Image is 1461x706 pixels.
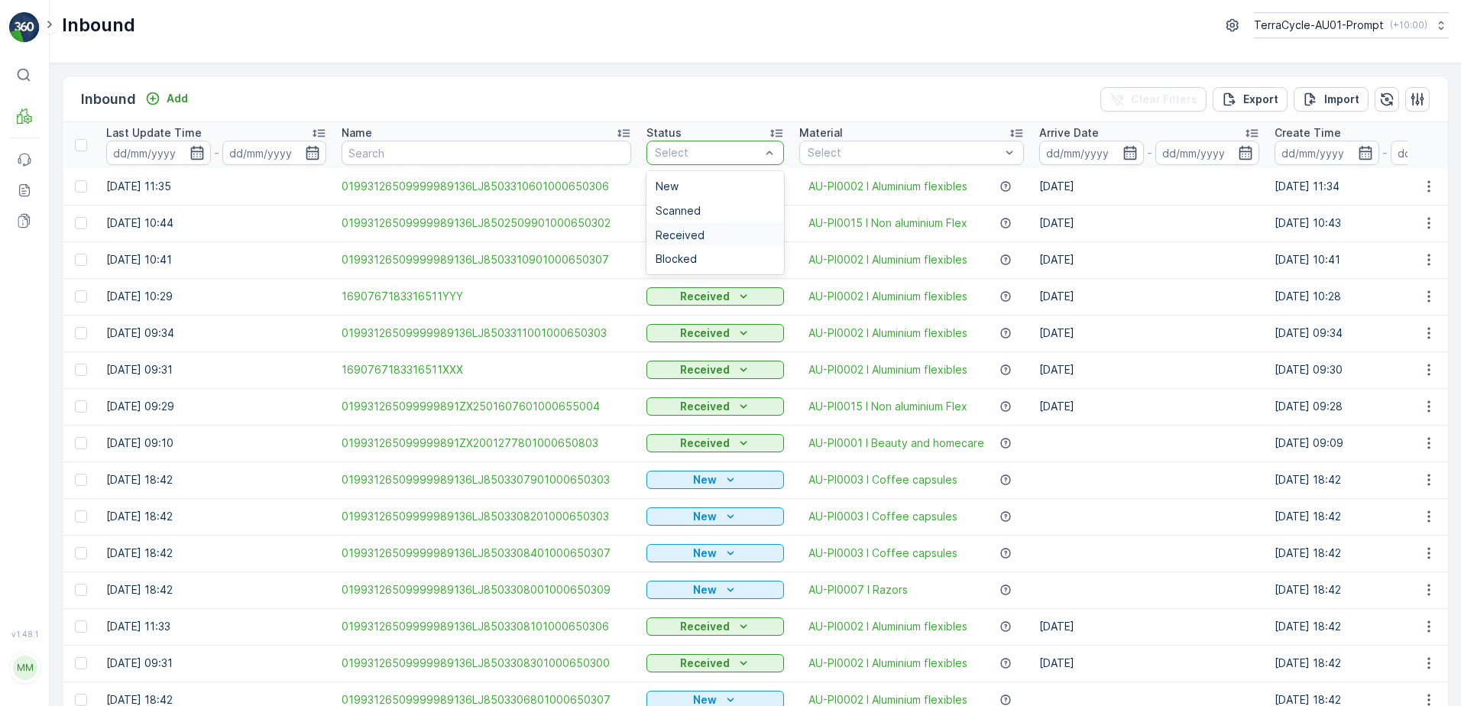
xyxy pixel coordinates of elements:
[646,544,784,562] button: New
[13,251,50,264] span: Name :
[342,362,631,377] a: 1690767183316511XXX
[1039,141,1144,165] input: dd/mm/yyyy
[139,89,194,108] button: Add
[94,326,267,339] span: AU-PI0002 I Aluminium flexibles
[75,400,87,413] div: Toggle Row Selected
[99,572,334,608] td: [DATE] 18:42
[808,656,967,671] a: AU-PI0002 I Aluminium flexibles
[808,582,908,598] a: AU-PI0007 I Razors
[62,13,135,37] p: Inbound
[106,141,211,165] input: dd/mm/yyyy
[808,509,957,524] a: AU-PI0003 I Coffee capsules
[693,509,717,524] p: New
[75,327,87,339] div: Toggle Row Selected
[13,377,86,390] span: Last Weight :
[808,252,967,267] a: AU-PI0002 I Aluminium flexibles
[81,89,136,110] p: Inbound
[9,12,40,43] img: logo
[75,547,87,559] div: Toggle Row Selected
[13,656,37,680] div: MM
[167,91,188,106] p: Add
[86,301,119,314] span: 3.6 kg
[1032,205,1267,241] td: [DATE]
[99,461,334,498] td: [DATE] 18:42
[808,289,967,304] span: AU-PI0002 I Aluminium flexibles
[75,584,87,596] div: Toggle Row Selected
[1147,144,1152,162] p: -
[75,474,87,486] div: Toggle Row Selected
[342,582,631,598] a: 01993126509999989136LJ8503308001000650309
[342,179,631,194] span: 01993126509999989136LJ8503310601000650306
[808,619,967,634] a: AU-PI0002 I Aluminium flexibles
[693,546,717,561] p: New
[568,13,891,31] p: 01993126509999989136LJ8503046201000650306
[646,397,784,416] button: Received
[680,619,730,634] p: Received
[99,205,334,241] td: [DATE] 10:44
[1254,18,1384,33] p: TerraCycle-AU01-Prompt
[342,289,631,304] a: 1690767183316511YYY
[808,215,967,231] a: AU-PI0015 I Non aluminium Flex
[99,535,334,572] td: [DATE] 18:42
[106,125,202,141] p: Last Update Time
[1032,351,1267,388] td: [DATE]
[9,630,40,639] span: v 1.48.1
[99,168,334,205] td: [DATE] 11:35
[656,205,701,217] span: Scanned
[342,546,631,561] a: 01993126509999989136LJ8503308401000650307
[342,619,631,634] a: 01993126509999989136LJ8503308101000650306
[646,125,682,141] p: Status
[680,656,730,671] p: Received
[1294,87,1369,112] button: Import
[808,399,967,414] span: AU-PI0015 I Non aluminium Flex
[99,241,334,278] td: [DATE] 10:41
[342,436,631,451] span: 019931265099999891ZX2001277801000650803
[13,276,81,289] span: Arrive Date :
[99,388,334,425] td: [DATE] 09:29
[50,251,320,264] span: 01993126509999989136LJ8503046201000650306
[1213,87,1288,112] button: Export
[808,145,1000,160] p: Select
[342,325,631,341] a: 01993126509999989136LJ8503311001000650303
[808,472,957,487] a: AU-PI0003 I Coffee capsules
[1032,608,1267,645] td: [DATE]
[342,141,631,165] input: Search
[646,434,784,452] button: Received
[646,617,784,636] button: Received
[222,141,327,165] input: dd/mm/yyyy
[808,362,967,377] span: AU-PI0002 I Aluminium flexibles
[799,125,843,141] p: Material
[646,471,784,489] button: New
[75,620,87,633] div: Toggle Row Selected
[342,215,631,231] span: 01993126509999989136LJ8502509901000650302
[646,361,784,379] button: Received
[1324,92,1359,107] p: Import
[99,278,334,315] td: [DATE] 10:29
[1382,144,1388,162] p: -
[808,546,957,561] a: AU-PI0003 I Coffee capsules
[1039,125,1099,141] p: Arrive Date
[75,254,87,266] div: Toggle Row Selected
[342,656,631,671] a: 01993126509999989136LJ8503308301000650300
[808,179,967,194] a: AU-PI0002 I Aluminium flexibles
[1390,19,1427,31] p: ( +10:00 )
[1254,12,1449,38] button: TerraCycle-AU01-Prompt(+10:00)
[99,315,334,351] td: [DATE] 09:34
[75,694,87,706] div: Toggle Row Selected
[1032,315,1267,351] td: [DATE]
[1032,241,1267,278] td: [DATE]
[808,325,967,341] a: AU-PI0002 I Aluminium flexibles
[13,301,86,314] span: First Weight :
